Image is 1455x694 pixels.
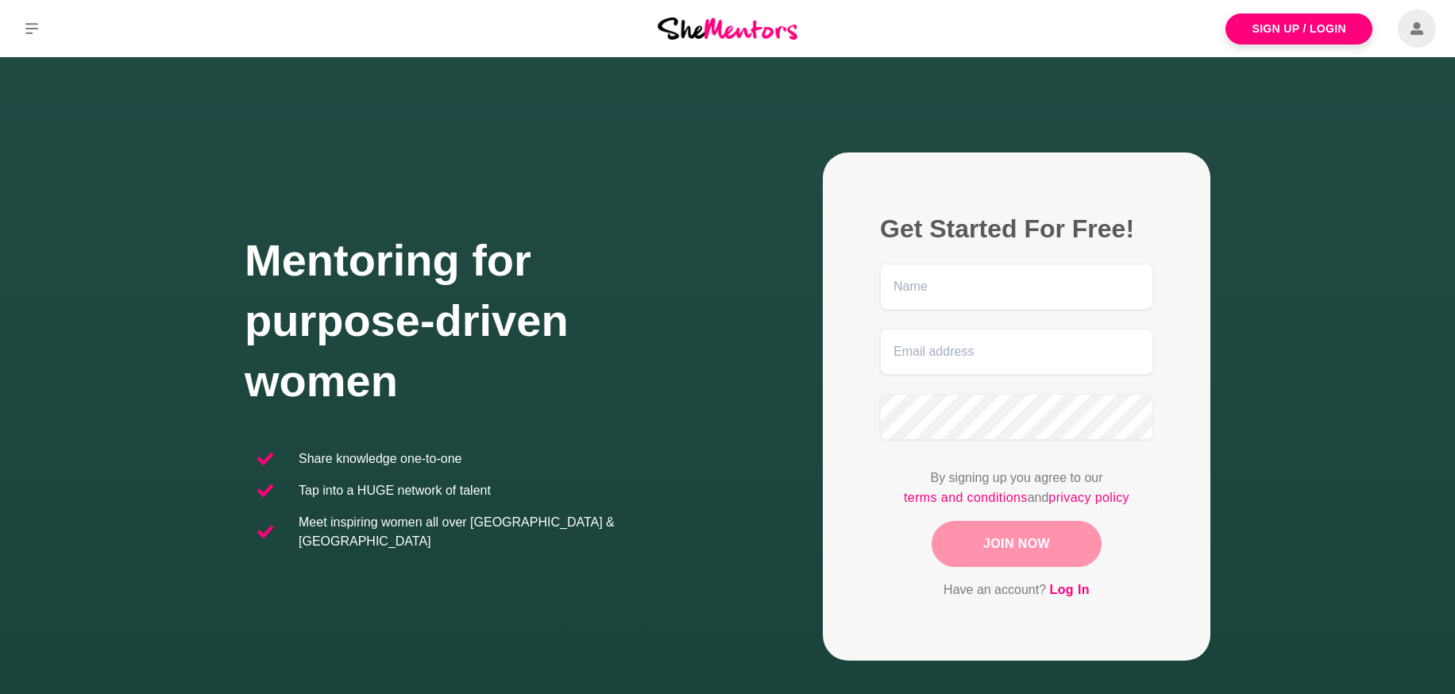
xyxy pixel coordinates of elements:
[880,468,1153,508] p: By signing up you agree to our and
[658,17,797,39] img: She Mentors Logo
[245,230,727,411] h1: Mentoring for purpose-driven women
[299,449,461,468] p: Share knowledge one-to-one
[1048,488,1129,508] a: privacy policy
[880,329,1153,375] input: Email address
[299,481,491,500] p: Tap into a HUGE network of talent
[904,488,1028,508] a: terms and conditions
[880,580,1153,600] p: Have an account?
[880,213,1153,245] h2: Get Started For Free!
[1225,13,1372,44] a: Sign Up / Login
[880,264,1153,310] input: Name
[299,513,715,551] p: Meet inspiring women all over [GEOGRAPHIC_DATA] & [GEOGRAPHIC_DATA]
[1050,580,1090,600] a: Log In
